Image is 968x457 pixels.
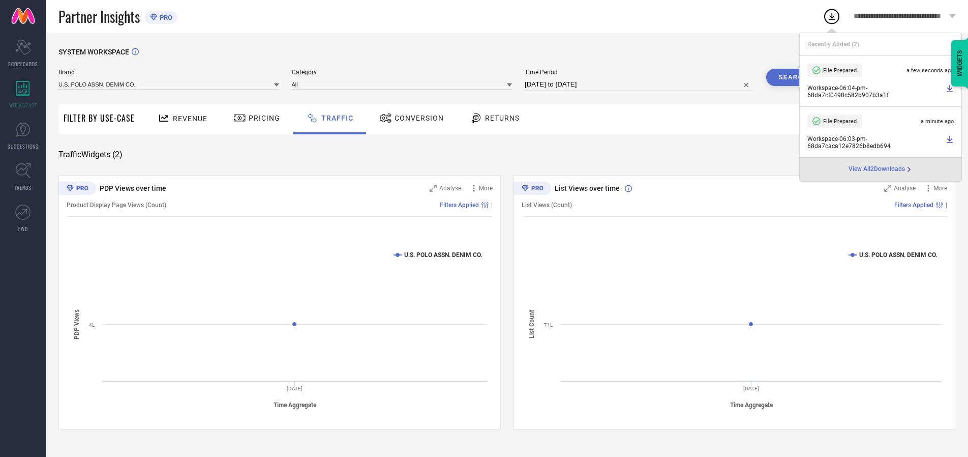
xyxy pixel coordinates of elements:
span: Filter By Use-Case [64,112,135,124]
span: | [491,202,493,209]
text: U.S. POLO ASSN. DENIM CO. [859,251,937,259]
span: File Prepared [823,67,857,74]
span: More [933,185,947,192]
span: FWD [18,225,28,233]
a: View All2Downloads [849,165,913,174]
span: Filters Applied [440,202,479,209]
div: Premium [513,182,551,197]
span: SUGGESTIONS [8,142,39,150]
span: Partner Insights [58,6,140,27]
span: Time Period [525,69,753,76]
span: Filters Applied [894,202,933,209]
span: View All 2 Downloads [849,165,905,174]
span: Workspace - 06:03-pm - 68da7caca12e7826b8edb694 [807,135,943,150]
span: a few seconds ago [906,67,954,74]
tspan: List Count [528,310,535,338]
span: Returns [485,114,520,122]
span: | [946,202,947,209]
text: [DATE] [743,386,759,391]
div: Open download page [849,165,913,174]
span: Recently Added ( 2 ) [807,41,859,48]
div: Open download list [823,7,841,25]
span: PRO [157,14,172,21]
span: List Views (Count) [522,202,572,209]
span: Workspace - 06:04-pm - 68da7cf0498c582b907b3a1f [807,84,943,99]
svg: Zoom [884,185,891,192]
span: Category [292,69,512,76]
span: Traffic Widgets ( 2 ) [58,150,123,160]
span: Revenue [173,115,207,123]
span: Analyse [439,185,461,192]
span: SCORECARDS [8,60,38,68]
span: File Prepared [823,118,857,125]
span: Traffic [321,114,353,122]
span: Analyse [894,185,916,192]
tspan: Time Aggregate [730,402,773,409]
a: Download [946,135,954,150]
span: More [479,185,493,192]
span: Pricing [249,114,280,122]
span: Brand [58,69,279,76]
span: PDP Views over time [100,184,166,192]
span: Product Display Page Views (Count) [67,202,166,209]
a: Download [946,84,954,99]
tspan: Time Aggregate [274,402,317,409]
input: Select time period [525,78,753,91]
svg: Zoom [430,185,437,192]
span: a minute ago [921,118,954,125]
text: 71L [544,322,553,328]
span: TRENDS [14,184,32,191]
span: List Views over time [555,184,620,192]
button: Search [766,69,821,86]
span: SYSTEM WORKSPACE [58,48,129,56]
span: Conversion [395,114,444,122]
text: [DATE] [287,386,302,391]
text: U.S. POLO ASSN. DENIM CO. [404,251,482,259]
span: WORKSPACE [9,101,37,109]
text: 4L [89,322,95,328]
tspan: PDP Views [73,309,80,339]
div: Premium [58,182,96,197]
